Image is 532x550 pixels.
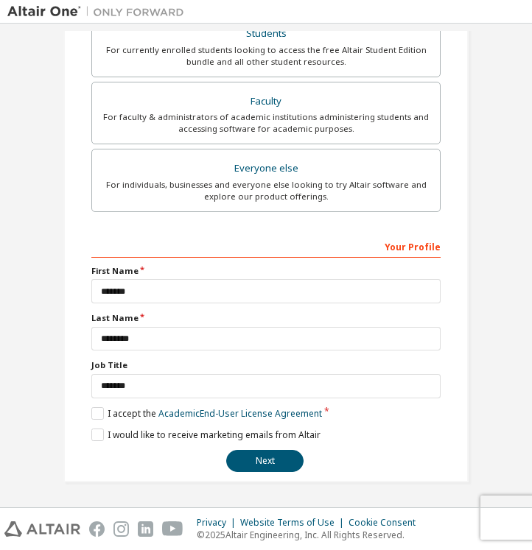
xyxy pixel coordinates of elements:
[138,521,153,537] img: linkedin.svg
[91,429,321,441] label: I would like to receive marketing emails from Altair
[91,312,441,324] label: Last Name
[91,359,441,371] label: Job Title
[226,450,304,472] button: Next
[101,179,431,202] div: For individuals, businesses and everyone else looking to try Altair software and explore our prod...
[101,158,431,179] div: Everyone else
[197,517,240,529] div: Privacy
[240,517,349,529] div: Website Terms of Use
[89,521,105,537] img: facebook.svg
[162,521,183,537] img: youtube.svg
[113,521,129,537] img: instagram.svg
[349,517,424,529] div: Cookie Consent
[197,529,424,541] p: © 2025 Altair Engineering, Inc. All Rights Reserved.
[101,24,431,44] div: Students
[101,44,431,68] div: For currently enrolled students looking to access the free Altair Student Edition bundle and all ...
[101,91,431,112] div: Faculty
[101,111,431,135] div: For faculty & administrators of academic institutions administering students and accessing softwa...
[91,265,441,277] label: First Name
[91,234,441,258] div: Your Profile
[91,407,322,420] label: I accept the
[7,4,192,19] img: Altair One
[158,407,322,420] a: Academic End-User License Agreement
[4,521,80,537] img: altair_logo.svg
